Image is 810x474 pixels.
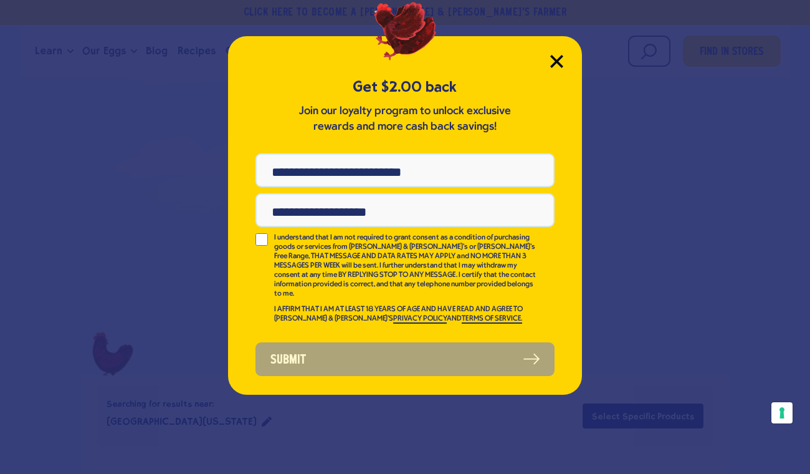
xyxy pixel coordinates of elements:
[274,305,537,324] p: I AFFIRM THAT I AM AT LEAST 18 YEARS OF AGE AND HAVE READ AND AGREE TO [PERSON_NAME] & [PERSON_NA...
[274,233,537,299] p: I understand that I am not required to grant consent as a condition of purchasing goods or servic...
[771,402,793,423] button: Your consent preferences for tracking technologies
[255,342,555,376] button: Submit
[296,104,514,135] p: Join our loyalty program to unlock exclusive rewards and more cash back savings!
[462,315,522,324] a: TERMS OF SERVICE.
[255,77,555,97] h5: Get $2.00 back
[255,233,268,246] input: I understand that I am not required to grant consent as a condition of purchasing goods or servic...
[550,55,563,68] button: Close Modal
[393,315,447,324] a: PRIVACY POLICY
